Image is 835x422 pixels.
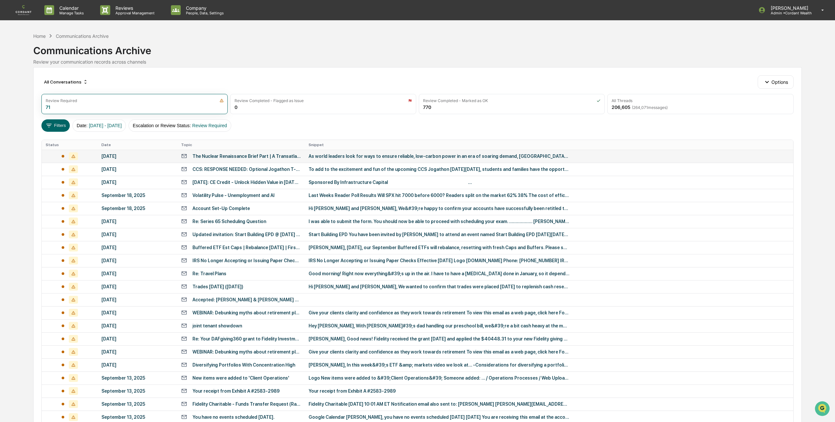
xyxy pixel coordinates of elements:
[54,116,81,122] span: Attestations
[220,98,224,103] img: icon
[101,271,173,276] div: [DATE]
[101,414,173,420] div: September 13, 2025
[309,154,569,159] div: As world leaders look for ways to ensure reliable, low-carbon power in an era of soaring demand, ...
[758,75,793,88] button: Options
[192,180,301,185] div: [DATE]: CE Credit - Unlock Hidden Value in [DATE] Market
[309,167,569,172] div: To add to the excitement and fun of the upcoming CCS Jogathon [DATE][DATE], students and families...
[612,104,668,110] div: 206,605
[42,140,97,150] th: Status
[4,126,44,137] a: 🔎Data Lookup
[101,180,173,185] div: [DATE]
[41,77,91,87] div: All Conversations
[309,310,569,315] div: Give your clients clarity and confidence as they work towards retirement To view this email as a ...
[33,59,801,65] div: Review your communication records across channels
[20,89,53,94] span: [PERSON_NAME]
[192,206,250,211] div: Account Set-Up Complete
[101,388,173,394] div: September 13, 2025
[101,401,173,407] div: September 13, 2025
[192,258,301,263] div: IRS No Longer Accepting or Issuing Paper Checks Effective [DATE]
[54,89,56,94] span: •
[7,50,18,62] img: 1746055101610-c473b297-6a78-478c-a979-82029cc54cd1
[46,98,77,103] div: Review Required
[192,323,242,328] div: joint tenant showdown
[7,116,12,122] div: 🖐️
[45,113,83,125] a: 🗄️Attestations
[101,193,173,198] div: September 18, 2025
[192,271,226,276] div: Re: Travel Plans
[72,119,126,132] button: Date:[DATE] - [DATE]
[309,232,569,237] div: Start Building EPD You have been invited by [PERSON_NAME] to attend an event named Start Building...
[192,154,301,159] div: The Nuclear Renaissance Brief Part | A Transatlantic Nuclear Pact
[309,375,569,381] div: Logo New items were added to &#39;Client Operations&#39; Someone added: ... / Operations Processe...
[101,154,173,159] div: [DATE]
[7,14,119,24] p: How can we help?
[423,104,431,110] div: 770
[235,104,237,110] div: 0
[98,140,177,150] th: Date
[309,362,569,368] div: [PERSON_NAME], ​​​​​​In this week&#39;s ETF &amp; markets video we look at… -Considerations for d...
[101,232,173,237] div: [DATE]
[192,401,301,407] div: Fidelity Charitable - Funds Transfer Request (Raise Cash) - Action Required
[309,349,569,354] div: Give your clients clarity and confidence as they work towards retirement To view this email as a ...
[101,323,173,328] div: [DATE]
[46,104,50,110] div: 71
[13,128,41,135] span: Data Lookup
[766,11,812,15] p: Admin • Cordant Wealth
[181,11,227,15] p: People, Data, Settings
[235,98,304,103] div: Review Completed - Flagged as Issue
[192,336,301,341] div: Re: Your DAFgiving360 grant to Fidelity Investments Charitable Gift Fund (9913346)
[110,5,158,11] p: Reviews
[46,144,79,149] a: Powered byPylon
[129,119,231,132] button: Escalation or Review Status:Review Required
[181,5,227,11] p: Company
[16,5,31,15] img: logo
[101,310,173,315] div: [DATE]
[56,33,109,39] div: Communications Archive
[192,388,280,394] div: Your receipt from Exhibit A #2583-2989
[47,116,53,122] div: 🗄️
[65,144,79,149] span: Pylon
[309,323,569,328] div: Hey [PERSON_NAME], With [PERSON_NAME]#39;s dad handling our preschool bill, we&#39;re a bit cash ...
[192,414,275,420] div: You have no events scheduled [DATE].
[101,375,173,381] div: September 13, 2025
[7,72,44,78] div: Past conversations
[101,336,173,341] div: [DATE]
[101,71,119,79] button: See all
[192,349,301,354] div: WEBINAR: Debunking myths about retirement planning
[33,33,46,39] div: Home
[408,98,412,103] img: icon
[177,140,305,150] th: Topic
[309,180,569,185] div: Sponsored By Infrastructure Capital ͏ ͏ ͏ ͏ ͏ ͏ ͏ ͏ ͏ ͏ ͏ ͏ ͏ ͏ ͏ ͏ ͏ ͏ ͏ ͏ ͏ ͏ ͏ ͏ ͏ ͏ ͏ ͏ ͏ ͏ ͏...
[597,98,600,103] img: icon
[192,245,301,250] div: Buffered ETF Est Caps | Rebalance [DATE] | First Trust
[192,193,275,198] div: Volatility Pulse - Unemployment and AI
[33,39,801,56] div: Communications Archive
[309,271,569,276] div: Good morning! Right now everything&#39;s up in the air. I have to have a [MEDICAL_DATA] done in J...
[101,206,173,211] div: September 18, 2025
[423,98,488,103] div: Review Completed - Marked as OK
[101,245,173,250] div: [DATE]
[54,5,87,11] p: Calendar
[309,336,569,341] div: [PERSON_NAME], Good news! Fidelity received the grant [DATE] and applied the $40448.31 to your ne...
[309,414,569,420] div: Google Calendar [PERSON_NAME], you have no events scheduled [DATE] [DATE] You are receiving this ...
[309,206,569,211] div: Hi [PERSON_NAME] and [PERSON_NAME], We&#39;re happy to confirm your accounts have successfully be...
[309,258,569,263] div: IRS No Longer Accepting or Issuing Paper Checks Effective [DATE] Logo [DOMAIN_NAME] Phone: [PHONE...
[766,5,812,11] p: [PERSON_NAME]
[101,258,173,263] div: [DATE]
[192,232,301,237] div: Updated invitation: Start Building EPD @ [DATE] 1pm - 1:50pm (PDT) ([PERSON_NAME] [PERSON_NAME])
[89,123,122,128] span: [DATE] - [DATE]
[101,297,173,302] div: [DATE]
[814,400,832,418] iframe: Open customer support
[101,284,173,289] div: [DATE]
[305,140,793,150] th: Snippet
[632,105,668,110] span: ( 264,071 messages)
[192,123,227,128] span: Review Required
[111,52,119,60] button: Start new chat
[101,219,173,224] div: [DATE]
[309,284,569,289] div: Hi [PERSON_NAME] and [PERSON_NAME], We wanted to confirm that trades were placed [DATE] to replen...
[13,116,42,122] span: Preclearance
[110,11,158,15] p: Approval Management
[309,193,569,198] div: Last Weeks Reader Poll Results Will SPX hit 7000 before 6000? Readers split on the market 62% 38%...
